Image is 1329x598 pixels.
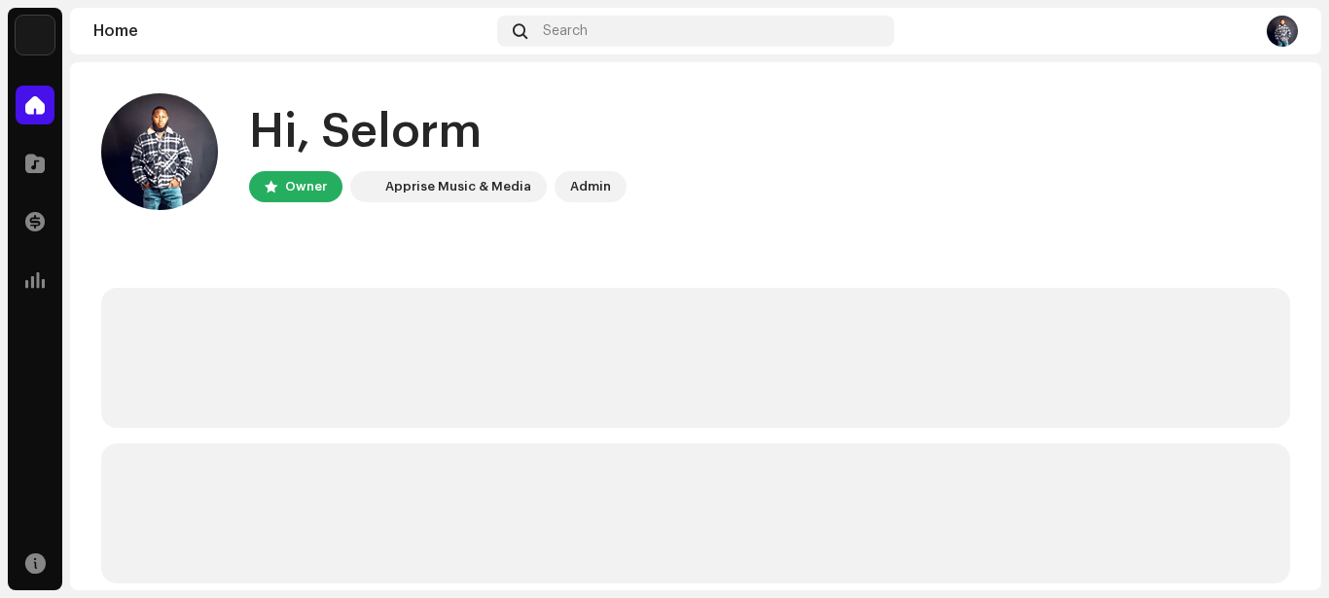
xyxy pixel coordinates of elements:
span: Search [543,23,588,39]
div: Owner [285,175,327,198]
div: Admin [570,175,611,198]
img: 1c16f3de-5afb-4452-805d-3f3454e20b1b [354,175,377,198]
div: Hi, Selorm [249,101,627,163]
img: 1ed649f1-4d0f-4bc0-bb81-9ccdb3e367b5 [1267,16,1298,47]
div: Home [93,23,489,39]
img: 1c16f3de-5afb-4452-805d-3f3454e20b1b [16,16,54,54]
div: Apprise Music & Media [385,175,531,198]
img: 1ed649f1-4d0f-4bc0-bb81-9ccdb3e367b5 [101,93,218,210]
